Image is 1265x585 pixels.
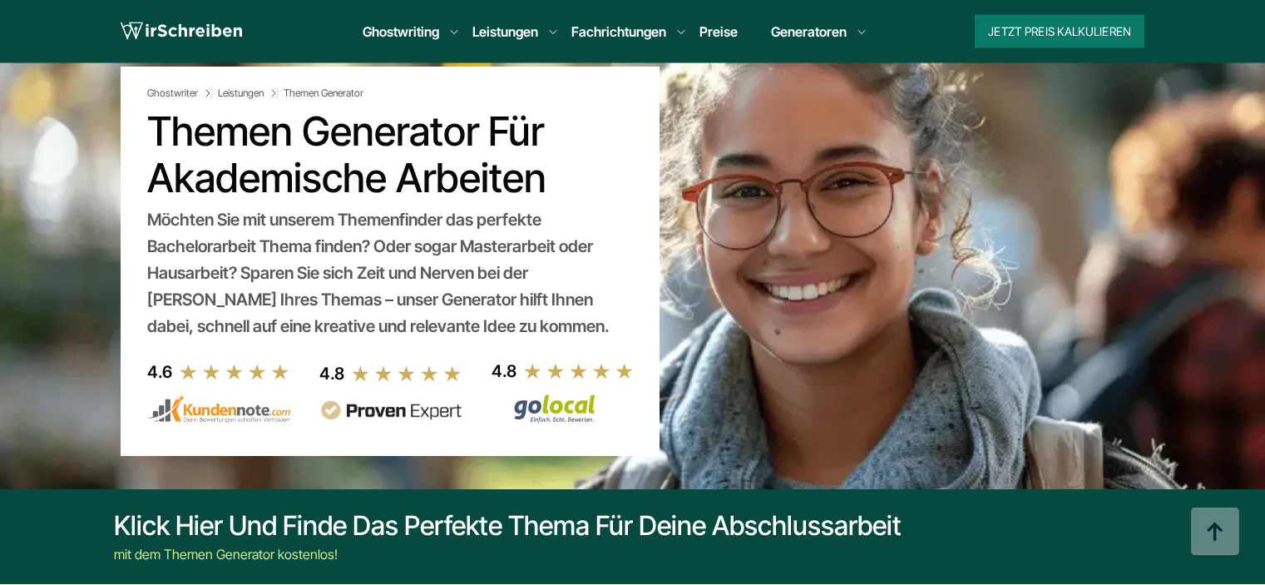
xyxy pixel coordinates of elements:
button: Jetzt Preis kalkulieren [975,15,1144,48]
div: 4.8 [492,358,516,384]
div: 4.8 [319,360,344,387]
div: Klick hier und finde das perfekte Thema für deine Abschlussarbeit [114,509,902,543]
a: Fachrichtungen [571,22,666,42]
a: Generatoren [771,22,847,42]
a: Preise [699,23,738,40]
img: provenexpert reviews [319,400,462,421]
img: logo wirschreiben [121,19,242,44]
a: Leistungen [472,22,538,42]
img: stars [351,364,462,383]
img: kundennote [147,395,290,424]
h1: Themen Generator für akademische Arbeiten [147,108,633,201]
a: Leistungen [218,87,280,100]
img: stars [179,363,290,381]
div: 4.6 [147,359,172,385]
span: Themen Generator [284,87,363,100]
div: mit dem Themen Generator kostenlos! [114,544,902,564]
img: stars [523,362,635,380]
img: Wirschreiben Bewertungen [492,394,635,424]
a: Ghostwriting [363,22,439,42]
img: button top [1190,508,1240,558]
a: Ghostwriter [147,87,215,100]
div: Möchten Sie mit unserem Themenfinder das perfekte Bachelorarbeit Thema finden? Oder sogar Mastera... [147,206,633,340]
